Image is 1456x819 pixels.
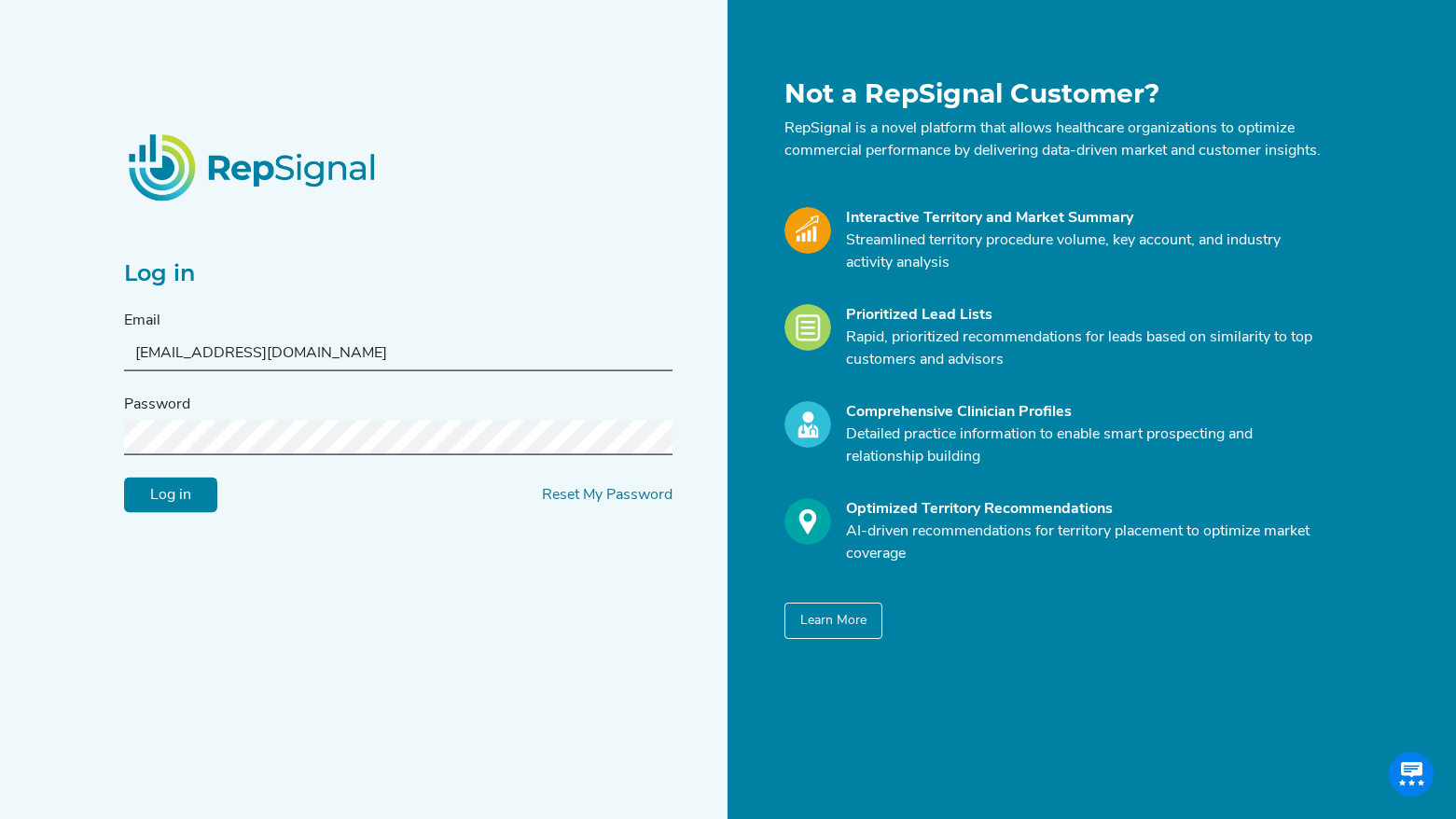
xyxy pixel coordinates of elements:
[124,394,190,416] label: Password
[846,207,1322,229] div: Interactive Territory and Market Summary
[542,488,673,503] a: Reset My Password
[105,111,402,223] img: RepSignalLogo.20539ed3.png
[124,478,217,513] input: Log in
[124,260,673,287] h2: Log in
[846,521,1322,565] p: AI-driven recommendations for territory placement to optimize market coverage
[846,326,1322,371] p: Rapid, prioritized recommendations for leads based on similarity to top customers and advisors
[784,78,1322,110] h1: Not a RepSignal Customer?
[846,401,1322,423] div: Comprehensive Clinician Profiles
[124,310,160,332] label: Email
[784,603,882,639] button: Learn More
[784,207,831,254] img: Market_Icon.a700a4ad.svg
[784,118,1322,162] p: RepSignal is a novel platform that allows healthcare organizations to optimize commercial perform...
[846,229,1322,274] p: Streamlined territory procedure volume, key account, and industry activity analysis
[846,498,1322,521] div: Optimized Territory Recommendations
[784,304,831,351] img: Leads_Icon.28e8c528.svg
[846,304,1322,326] div: Prioritized Lead Lists
[846,423,1322,468] p: Detailed practice information to enable smart prospecting and relationship building
[784,401,831,448] img: Profile_Icon.739e2aba.svg
[784,498,831,545] img: Optimize_Icon.261f85db.svg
